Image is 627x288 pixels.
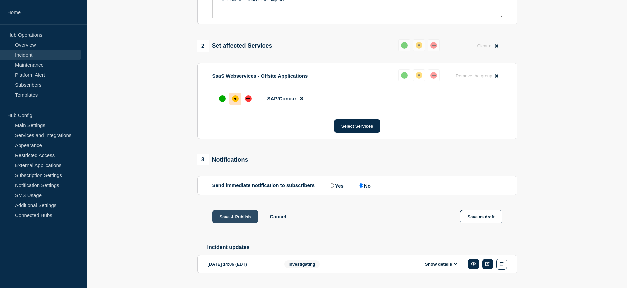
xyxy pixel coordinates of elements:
[428,39,440,51] button: down
[430,42,437,49] div: down
[430,72,437,79] div: down
[428,69,440,81] button: down
[284,260,320,268] span: Investigating
[334,119,380,133] button: Select Services
[197,40,209,52] span: 2
[197,154,248,165] div: Notifications
[413,69,425,81] button: affected
[197,40,272,52] div: Set affected Services
[416,42,422,49] div: affected
[398,69,410,81] button: up
[416,72,422,79] div: affected
[245,95,252,102] div: down
[460,210,502,223] button: Save as draft
[270,214,286,219] button: Cancel
[197,154,209,165] span: 3
[208,259,274,270] div: [DATE] 14:06 (EDT)
[267,96,297,101] span: SAP/Concur
[212,210,258,223] button: Save & Publish
[398,39,410,51] button: up
[357,182,371,189] label: No
[330,183,334,188] input: Yes
[401,42,408,49] div: up
[207,244,517,250] h2: Incident updates
[452,69,502,82] button: Remove the group
[212,182,502,189] div: Send immediate notification to subscribers
[473,39,502,52] button: Clear all
[328,182,344,189] label: Yes
[401,72,408,79] div: up
[219,95,226,102] div: up
[413,39,425,51] button: affected
[359,183,363,188] input: No
[212,182,315,189] p: Send immediate notification to subscribers
[212,73,308,79] p: SaaS Webservices - Offsite Applications
[232,95,239,102] div: affected
[423,261,460,267] button: Show details
[456,73,492,78] span: Remove the group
